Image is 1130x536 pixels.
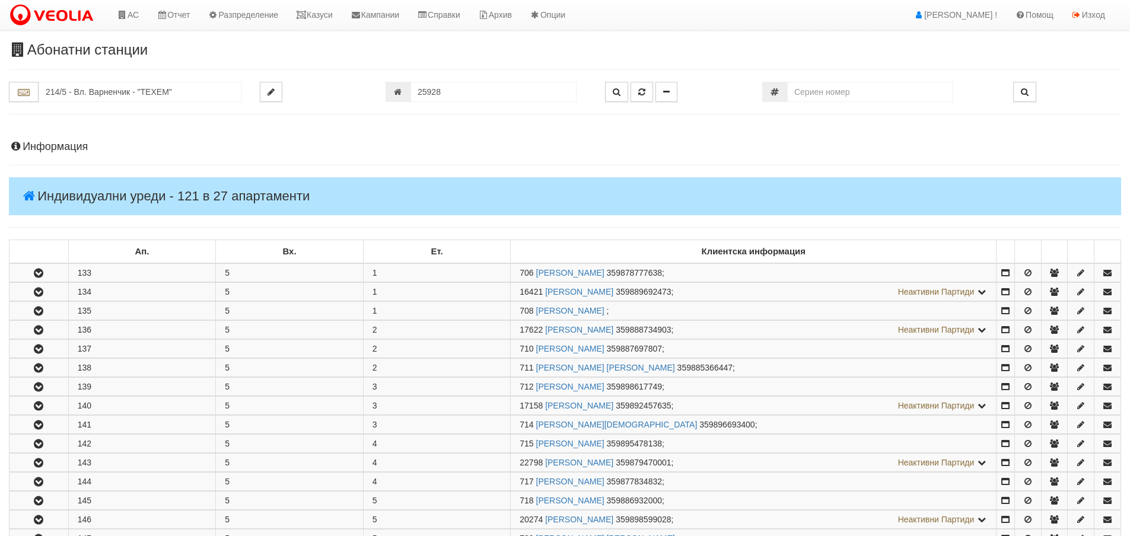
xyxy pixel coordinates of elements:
[520,268,533,277] span: Партида №
[545,515,613,524] a: [PERSON_NAME]
[545,325,613,334] a: [PERSON_NAME]
[699,420,755,429] span: 359896693400
[363,240,511,264] td: Ет.: No sort applied, sorting is disabled
[520,458,543,467] span: Партида №
[68,240,216,264] td: Ап.: No sort applied, sorting is disabled
[68,378,216,396] td: 139
[216,492,364,510] td: 5
[410,82,577,102] input: Партида №
[216,263,364,282] td: 5
[39,82,242,102] input: Абонатна станция
[545,458,613,467] a: [PERSON_NAME]
[1068,240,1094,264] td: : No sort applied, sorting is disabled
[68,454,216,472] td: 143
[511,397,997,415] td: ;
[536,496,604,505] a: [PERSON_NAME]
[545,401,613,410] a: [PERSON_NAME]
[616,325,671,334] span: 359888734903
[536,363,675,372] a: [PERSON_NAME] [PERSON_NAME]
[520,344,533,353] span: Партида №
[520,420,533,429] span: Партида №
[135,247,149,256] b: Ап.
[373,515,377,524] span: 5
[536,477,604,486] a: [PERSON_NAME]
[520,515,543,524] span: Партида №
[68,321,216,339] td: 136
[607,344,662,353] span: 359887697807
[373,363,377,372] span: 2
[216,416,364,434] td: 5
[373,287,377,296] span: 1
[216,240,364,264] td: Вх.: No sort applied, sorting is disabled
[511,263,997,282] td: ;
[520,325,543,334] span: Партида №
[616,287,671,296] span: 359889692473
[536,268,604,277] a: [PERSON_NAME]
[536,306,604,315] a: [PERSON_NAME]
[216,435,364,453] td: 5
[1094,240,1121,264] td: : No sort applied, sorting is disabled
[216,454,364,472] td: 5
[898,458,975,467] span: Неактивни Партиди
[68,492,216,510] td: 145
[68,473,216,491] td: 144
[9,240,69,264] td: : No sort applied, sorting is disabled
[216,321,364,339] td: 5
[511,340,997,358] td: ;
[607,496,662,505] span: 359886932000
[216,359,364,377] td: 5
[431,247,443,256] b: Ет.
[9,3,99,28] img: VeoliaLogo.png
[68,302,216,320] td: 135
[520,363,533,372] span: Партида №
[373,325,377,334] span: 2
[520,496,533,505] span: Партида №
[216,473,364,491] td: 5
[68,340,216,358] td: 137
[898,401,975,410] span: Неактивни Партиди
[216,511,364,529] td: 5
[373,344,377,353] span: 2
[9,141,1121,153] h4: Информация
[520,382,533,391] span: Партида №
[511,416,997,434] td: ;
[511,511,997,529] td: ;
[511,302,997,320] td: ;
[68,359,216,377] td: 138
[520,287,543,296] span: Партида №
[373,401,377,410] span: 3
[520,439,533,448] span: Партида №
[373,382,377,391] span: 3
[898,287,975,296] span: Неактивни Партиди
[216,302,364,320] td: 5
[216,378,364,396] td: 5
[677,363,733,372] span: 359885366447
[68,397,216,415] td: 140
[511,359,997,377] td: ;
[373,439,377,448] span: 4
[216,283,364,301] td: 5
[373,268,377,277] span: 1
[607,477,662,486] span: 359877834832
[536,420,698,429] a: [PERSON_NAME][DEMOGRAPHIC_DATA]
[1041,240,1068,264] td: : No sort applied, sorting is disabled
[9,177,1121,215] h4: Индивидуални уреди - 121 в 27 апартаменти
[511,378,997,396] td: ;
[511,240,997,264] td: Клиентска информация: No sort applied, sorting is disabled
[511,473,997,491] td: ;
[373,496,377,505] span: 5
[520,306,533,315] span: Партида №
[997,240,1015,264] td: : No sort applied, sorting is disabled
[216,340,364,358] td: 5
[9,42,1121,58] h3: Абонатни станции
[898,325,975,334] span: Неактивни Партиди
[1014,240,1041,264] td: : No sort applied, sorting is disabled
[283,247,297,256] b: Вх.
[616,401,671,410] span: 359892457635
[373,420,377,429] span: 3
[216,397,364,415] td: 5
[898,515,975,524] span: Неактивни Партиди
[511,454,997,472] td: ;
[68,263,216,282] td: 133
[607,439,662,448] span: 359895478138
